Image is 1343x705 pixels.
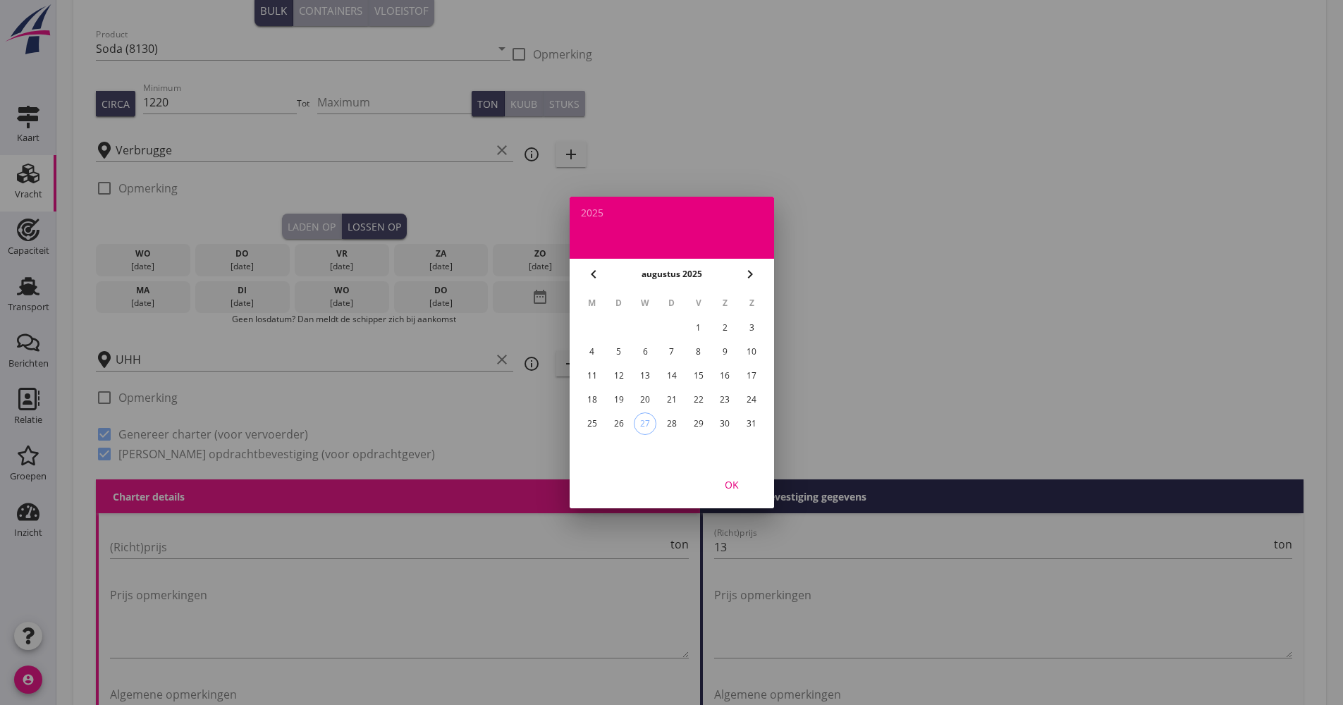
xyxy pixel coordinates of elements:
[634,341,656,363] button: 6
[687,317,709,339] button: 1
[634,412,656,435] button: 27
[687,364,709,387] button: 15
[687,412,709,435] button: 29
[687,388,709,411] button: 22
[634,388,656,411] button: 20
[740,388,763,411] button: 24
[579,291,605,315] th: M
[607,364,630,387] button: 12
[607,412,630,435] button: 26
[634,413,656,434] div: 27
[606,291,631,315] th: D
[580,412,603,435] button: 25
[687,341,709,363] button: 8
[740,364,763,387] button: 17
[740,317,763,339] button: 3
[742,266,759,283] i: chevron_right
[607,341,630,363] button: 5
[660,388,682,411] button: 21
[713,341,736,363] button: 9
[637,264,706,285] button: augustus 2025
[713,317,736,339] button: 2
[660,364,682,387] button: 14
[660,412,682,435] button: 28
[632,291,658,315] th: W
[712,291,737,315] th: Z
[634,364,656,387] button: 13
[713,388,736,411] button: 23
[580,388,603,411] button: 18
[740,412,763,435] button: 31
[580,341,603,363] button: 4
[740,341,763,363] button: 10
[581,208,763,218] div: 2025
[580,364,603,387] button: 11
[585,266,602,283] i: chevron_left
[607,388,630,411] button: 19
[659,291,685,315] th: D
[701,472,763,497] button: OK
[712,477,752,492] div: OK
[685,291,711,315] th: V
[739,291,764,315] th: Z
[660,341,682,363] button: 7
[713,412,736,435] button: 30
[713,364,736,387] button: 16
